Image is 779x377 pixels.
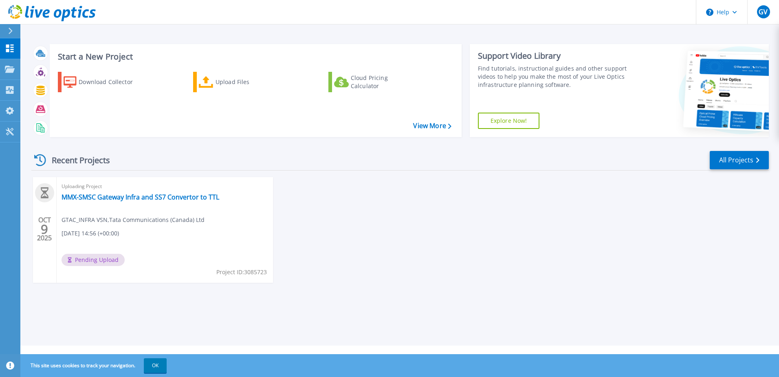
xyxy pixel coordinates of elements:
a: Upload Files [193,72,284,92]
div: Find tutorials, instructional guides and other support videos to help you make the most of your L... [478,64,630,89]
a: View More [413,122,451,130]
h3: Start a New Project [58,52,451,61]
span: GTAC_INFRA VSN , Tata Communications (Canada) Ltd [62,215,205,224]
div: Recent Projects [31,150,121,170]
div: Cloud Pricing Calculator [351,74,416,90]
span: Pending Upload [62,254,125,266]
a: Cloud Pricing Calculator [328,72,419,92]
a: Download Collector [58,72,149,92]
div: Download Collector [79,74,144,90]
span: GV [759,9,768,15]
div: Support Video Library [478,51,630,61]
a: All Projects [710,151,769,169]
button: OK [144,358,167,373]
a: Explore Now! [478,113,540,129]
span: Uploading Project [62,182,268,191]
a: MMX-SMSC Gateway Infra and SS7 Convertor to TTL [62,193,219,201]
div: Upload Files [216,74,281,90]
span: 9 [41,226,48,233]
span: [DATE] 14:56 (+00:00) [62,229,119,238]
div: OCT 2025 [37,214,52,244]
span: Project ID: 3085723 [216,268,267,277]
span: This site uses cookies to track your navigation. [22,358,167,373]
